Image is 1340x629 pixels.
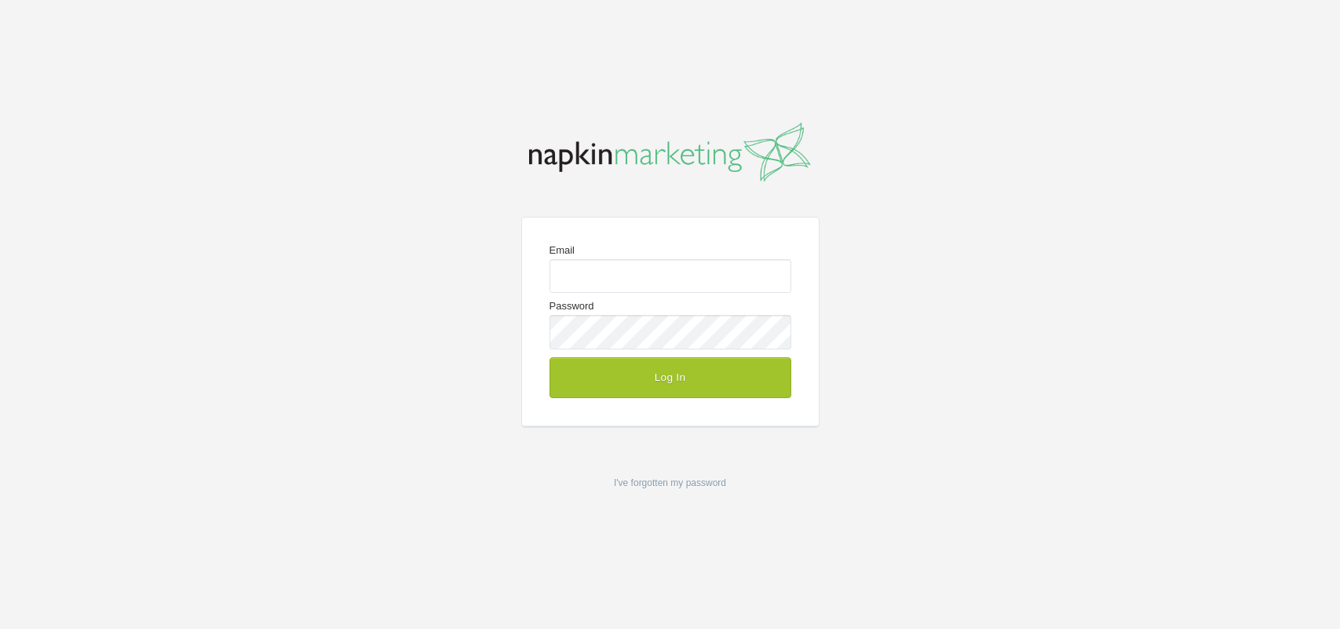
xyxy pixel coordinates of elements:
input: Email [550,259,791,293]
input: Password [550,315,791,349]
button: Log In [550,357,791,398]
img: napkinmarketing-logo_20160520102043.png [529,123,811,182]
a: I've forgotten my password [614,477,726,488]
label: Email [550,245,791,293]
label: Password [550,301,791,349]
